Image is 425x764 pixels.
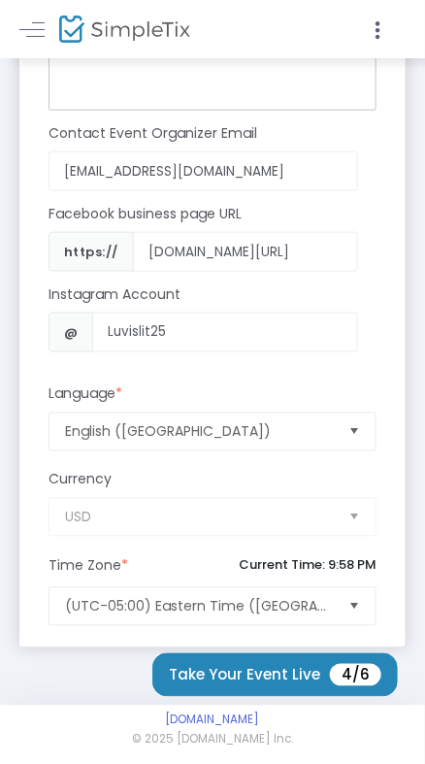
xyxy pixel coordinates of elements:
[49,556,128,577] m-panel-subtitle: Time Zone
[49,470,112,490] m-panel-subtitle: Currency
[239,556,376,576] p: Current Time: 9:58 PM
[49,204,242,224] m-panel-subtitle: Facebook business page URL
[49,151,358,191] input: Enter Email
[49,232,134,272] span: https://
[341,414,368,450] button: Select
[92,313,357,352] input: Username
[49,284,180,305] m-panel-subtitle: Instagram Account
[65,422,333,442] span: English ([GEOGRAPHIC_DATA])
[330,664,381,686] span: 4/6
[65,597,333,616] span: (UTC-05:00) Eastern Time ([GEOGRAPHIC_DATA] & [GEOGRAPHIC_DATA])
[132,732,293,749] span: © 2025 [DOMAIN_NAME] Inc.
[49,384,122,405] m-panel-subtitle: Language
[341,588,368,625] button: Select
[49,123,257,144] m-panel-subtitle: Contact Event Organizer Email
[166,713,260,728] a: [DOMAIN_NAME]
[152,653,398,697] button: Take Your Event Live4/6
[133,232,358,272] input: Username
[49,313,93,352] span: @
